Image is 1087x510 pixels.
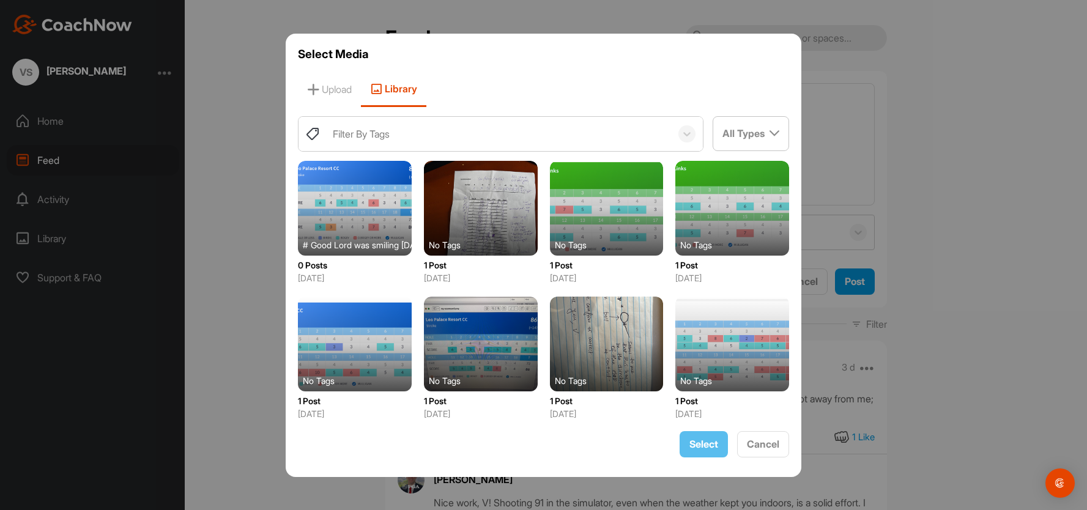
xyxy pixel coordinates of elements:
img: tags [305,127,320,141]
p: 0 Posts [298,259,412,272]
span: Good Lord was smiling [DATE] [311,238,428,251]
p: [DATE] [298,407,412,420]
span: Upload [298,72,361,107]
div: No Tags [680,374,794,386]
p: [DATE] [424,272,538,284]
button: Select [680,431,728,457]
p: 1 Post [424,394,538,407]
p: [DATE] [550,407,664,420]
p: [DATE] [298,272,412,284]
div: Open Intercom Messenger [1045,468,1075,498]
p: 1 Post [675,394,789,407]
p: [DATE] [424,407,538,420]
button: Cancel [737,431,789,457]
span: Cancel [747,438,779,450]
div: # [303,238,417,251]
div: No Tags [429,238,543,251]
div: All Types [713,117,788,150]
span: Select [689,438,718,450]
div: No Tags [429,374,543,386]
div: No Tags [555,238,669,251]
div: No Tags [680,238,794,251]
div: Filter By Tags [333,127,390,141]
span: Library [361,72,426,107]
h3: Select Media [298,46,790,63]
div: No Tags [303,374,417,386]
div: No Tags [555,374,669,386]
p: [DATE] [675,407,789,420]
p: 1 Post [298,394,412,407]
p: [DATE] [675,272,789,284]
p: 1 Post [675,259,789,272]
p: 1 Post [550,259,664,272]
p: 1 Post [550,394,664,407]
p: [DATE] [550,272,664,284]
p: 1 Post [424,259,538,272]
